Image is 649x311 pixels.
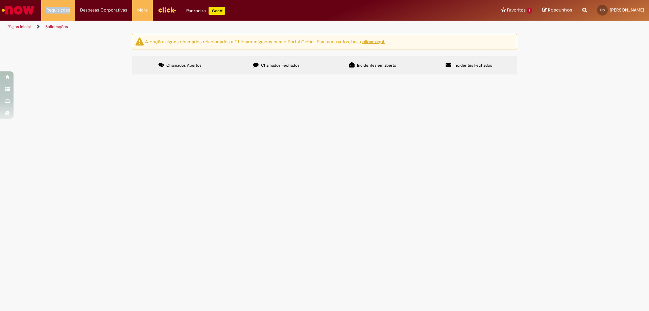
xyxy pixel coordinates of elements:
p: +GenAi [209,7,225,15]
a: clicar aqui. [362,38,385,44]
img: ServiceNow [1,3,35,17]
a: Página inicial [7,24,31,29]
span: Chamados Abertos [166,63,201,68]
span: Incidentes Fechados [454,63,492,68]
img: click_logo_yellow_360x200.png [158,5,176,15]
span: Favoritos [507,7,526,14]
span: Rascunhos [548,7,572,13]
span: More [137,7,148,14]
span: 1 [527,8,532,14]
a: Rascunhos [542,7,572,14]
span: Requisições [46,7,70,14]
ul: Trilhas de página [5,21,428,33]
div: Padroniza [186,7,225,15]
ng-bind-html: Atenção: alguns chamados relacionados a T.I foram migrados para o Portal Global. Para acessá-los,... [145,38,385,44]
span: Despesas Corporativas [80,7,127,14]
span: [PERSON_NAME] [610,7,644,13]
a: Solicitações [45,24,68,29]
span: Incidentes em aberto [357,63,396,68]
span: Chamados Fechados [261,63,299,68]
span: DS [600,8,605,12]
